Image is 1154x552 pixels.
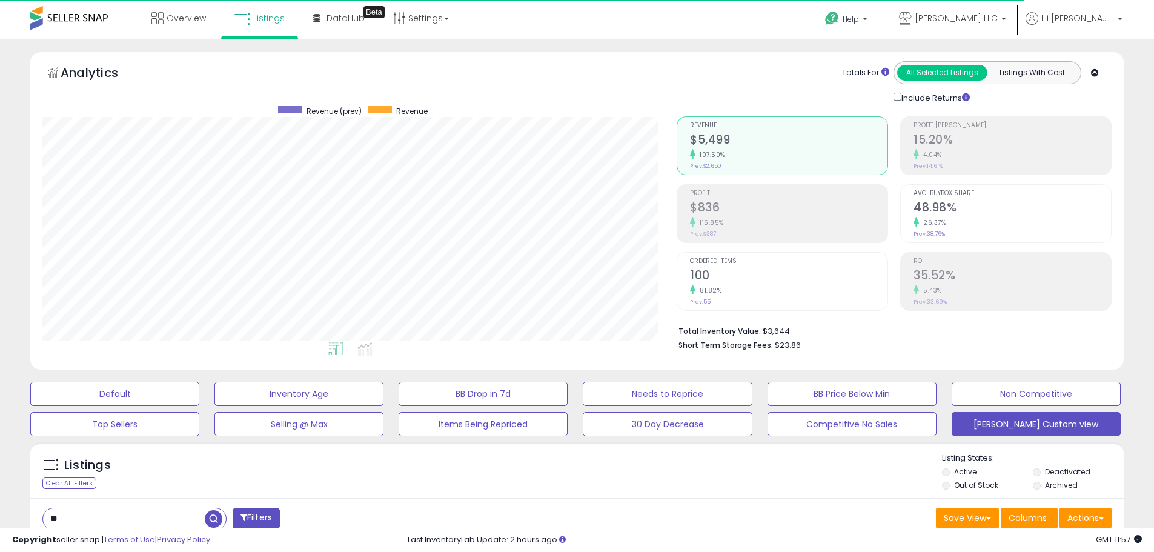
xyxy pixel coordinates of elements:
div: Totals For [842,67,889,79]
small: 26.37% [919,218,946,227]
span: Columns [1009,512,1047,524]
button: All Selected Listings [897,65,987,81]
button: 30 Day Decrease [583,412,752,436]
span: DataHub [327,12,365,24]
h2: $836 [690,201,887,217]
button: Save View [936,508,999,528]
span: ROI [914,258,1111,265]
li: $3,644 [678,323,1103,338]
a: Help [815,2,880,39]
strong: Copyright [12,534,56,545]
h2: 100 [690,268,887,285]
small: Prev: $2,650 [690,162,721,170]
button: Selling @ Max [214,412,383,436]
label: Archived [1045,480,1078,490]
span: 2025-10-9 11:57 GMT [1096,534,1142,545]
button: Non Competitive [952,382,1121,406]
h2: 48.98% [914,201,1111,217]
h5: Listings [64,457,111,474]
small: 107.50% [695,150,725,159]
span: Profit [PERSON_NAME] [914,122,1111,129]
small: Prev: 55 [690,298,711,305]
h2: 15.20% [914,133,1111,149]
i: Get Help [824,11,840,26]
label: Out of Stock [954,480,998,490]
button: [PERSON_NAME] Custom view [952,412,1121,436]
button: Inventory Age [214,382,383,406]
h2: 35.52% [914,268,1111,285]
span: Overview [167,12,206,24]
p: Listing States: [942,453,1124,464]
span: [PERSON_NAME] LLC [915,12,998,24]
h5: Analytics [61,64,142,84]
a: Hi [PERSON_NAME] [1026,12,1122,39]
button: Items Being Repriced [399,412,568,436]
span: Listings [253,12,285,24]
div: Tooltip anchor [363,6,385,18]
b: Total Inventory Value: [678,326,761,336]
h2: $5,499 [690,133,887,149]
div: seller snap | | [12,534,210,546]
label: Active [954,467,977,477]
span: Revenue [396,106,428,116]
small: 81.82% [695,286,721,295]
span: Ordered Items [690,258,887,265]
div: Last InventoryLab Update: 2 hours ago. [408,534,1142,546]
span: Avg. Buybox Share [914,190,1111,197]
span: Hi [PERSON_NAME] [1041,12,1114,24]
span: Help [843,14,859,24]
button: BB Drop in 7d [399,382,568,406]
small: 115.85% [695,218,724,227]
small: Prev: 33.69% [914,298,947,305]
button: Top Sellers [30,412,199,436]
button: Default [30,382,199,406]
span: Revenue [690,122,887,129]
small: Prev: 14.61% [914,162,943,170]
button: Columns [1001,508,1058,528]
a: Privacy Policy [157,534,210,545]
label: Deactivated [1045,467,1090,477]
button: Listings With Cost [987,65,1077,81]
span: Profit [690,190,887,197]
small: 4.04% [919,150,942,159]
button: Filters [233,508,280,529]
div: Include Returns [884,90,984,104]
span: $23.86 [775,339,801,351]
button: Actions [1059,508,1112,528]
div: Clear All Filters [42,477,96,489]
small: 5.43% [919,286,942,295]
small: Prev: $387 [690,230,716,238]
button: Competitive No Sales [768,412,937,436]
small: Prev: 38.76% [914,230,945,238]
span: Revenue (prev) [307,106,362,116]
b: Short Term Storage Fees: [678,340,773,350]
a: Terms of Use [104,534,155,545]
button: BB Price Below Min [768,382,937,406]
button: Needs to Reprice [583,382,752,406]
